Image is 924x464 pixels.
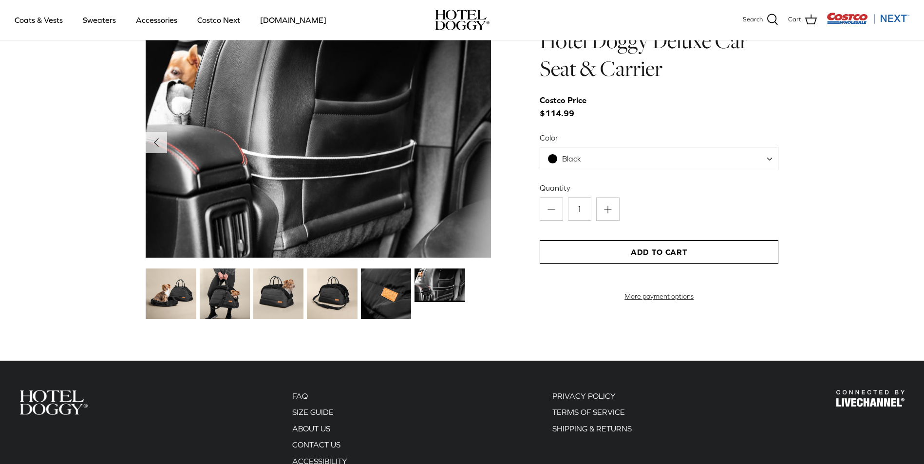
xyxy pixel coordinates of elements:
[74,3,125,36] a: Sweaters
[127,3,186,36] a: Accessories
[540,182,778,193] label: Quantity
[435,10,490,30] a: hoteldoggy.com hoteldoggycom
[540,292,778,301] a: More payment options
[292,440,340,449] a: CONTACT US
[540,27,778,82] h1: Hotel Doggy Deluxe Car Seat & Carrier
[292,408,334,416] a: SIZE GUIDE
[827,12,909,24] img: Costco Next
[19,390,88,415] img: Hotel Doggy Costco Next
[788,14,817,26] a: Cart
[743,15,763,25] span: Search
[568,197,591,221] input: Quantity
[540,132,778,143] label: Color
[540,147,778,170] span: Black
[552,424,632,433] a: SHIPPING & RETURNS
[540,240,778,264] button: Add to Cart
[189,3,249,36] a: Costco Next
[788,15,801,25] span: Cart
[743,14,778,26] a: Search
[552,392,616,400] a: PRIVACY POLICY
[552,408,625,416] a: TERMS OF SERVICE
[292,392,308,400] a: FAQ
[836,390,905,407] img: Hotel Doggy Costco Next
[6,3,72,36] a: Coats & Vests
[146,132,167,153] button: Previous
[562,154,581,163] span: Black
[292,424,330,433] a: ABOUT US
[251,3,335,36] a: [DOMAIN_NAME]
[435,10,490,30] img: hoteldoggycom
[540,94,586,107] div: Costco Price
[540,94,596,120] span: $114.99
[540,154,601,164] span: Black
[827,18,909,26] a: Visit Costco Next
